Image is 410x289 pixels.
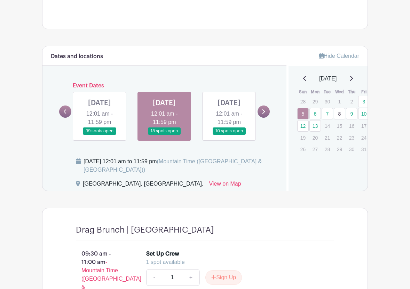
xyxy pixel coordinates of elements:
[334,132,345,143] p: 22
[83,180,203,191] div: [GEOGRAPHIC_DATA], [GEOGRAPHIC_DATA],
[358,88,370,95] th: Fri
[309,108,321,119] a: 6
[321,88,333,95] th: Tue
[322,132,333,143] p: 21
[319,75,337,83] span: [DATE]
[346,120,357,131] p: 16
[333,88,346,95] th: Wed
[297,144,309,155] p: 26
[297,88,309,95] th: Sun
[51,53,103,60] h6: Dates and locations
[309,120,321,132] a: 13
[84,157,278,174] div: [DATE] 12:01 am to 11:59 pm
[346,144,357,155] p: 30
[297,96,309,107] p: 28
[71,83,258,89] h6: Event Dates
[146,258,321,266] div: 1 spot available
[297,120,309,132] a: 12
[334,96,345,107] p: 1
[146,269,162,286] a: -
[358,108,370,119] a: 10
[205,270,242,285] button: Sign Up
[346,108,357,119] a: 9
[358,120,370,131] p: 17
[358,132,370,143] p: 24
[334,108,345,119] a: 8
[309,88,321,95] th: Mon
[322,96,333,107] p: 30
[346,88,358,95] th: Thu
[309,96,321,107] p: 29
[322,144,333,155] p: 28
[297,108,309,119] a: 5
[209,180,241,191] a: View on Map
[334,120,345,131] p: 15
[297,132,309,143] p: 19
[309,144,321,155] p: 27
[358,96,370,107] a: 3
[322,108,333,119] a: 7
[319,53,359,59] a: Hide Calendar
[84,158,262,173] span: (Mountain Time ([GEOGRAPHIC_DATA] & [GEOGRAPHIC_DATA]))
[146,250,179,258] div: Set Up Crew
[346,96,357,107] p: 2
[309,132,321,143] p: 20
[76,225,214,235] h4: Drag Brunch | [GEOGRAPHIC_DATA]
[322,120,333,131] p: 14
[182,269,200,286] a: +
[334,144,345,155] p: 29
[358,144,370,155] p: 31
[346,132,357,143] p: 23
